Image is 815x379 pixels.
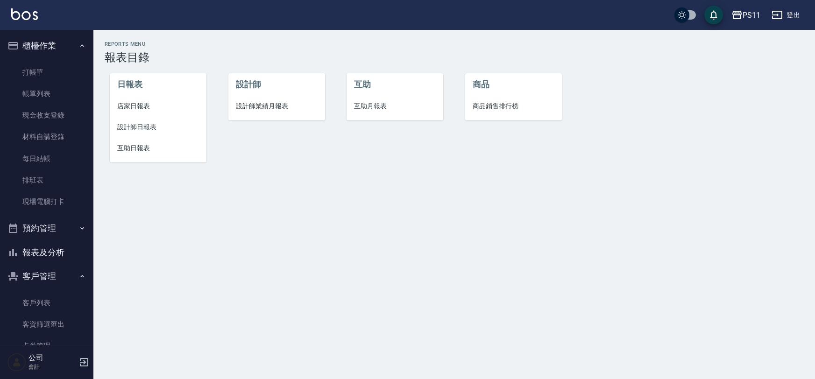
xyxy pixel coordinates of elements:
[465,73,562,96] li: 商品
[105,41,804,47] h2: Reports Menu
[4,34,90,58] button: 櫃檯作業
[728,6,764,25] button: PS11
[4,126,90,147] a: 材料自購登錄
[4,169,90,191] a: 排班表
[4,314,90,335] a: 客資篩選匯出
[347,73,443,96] li: 互助
[354,101,436,111] span: 互助月報表
[4,335,90,357] a: 卡券管理
[110,73,206,96] li: 日報表
[228,73,325,96] li: 設計師
[105,51,804,64] h3: 報表目錄
[4,216,90,240] button: 預約管理
[4,264,90,288] button: 客戶管理
[11,8,38,20] img: Logo
[4,240,90,265] button: 報表及分析
[117,122,199,132] span: 設計師日報表
[743,9,760,21] div: PS11
[117,101,199,111] span: 店家日報表
[110,138,206,159] a: 互助日報表
[347,96,443,117] a: 互助月報表
[28,353,76,363] h5: 公司
[7,353,26,372] img: Person
[465,96,562,117] a: 商品銷售排行榜
[28,363,76,371] p: 會計
[4,292,90,314] a: 客戶列表
[228,96,325,117] a: 設計師業績月報表
[117,143,199,153] span: 互助日報表
[4,83,90,105] a: 帳單列表
[4,105,90,126] a: 現金收支登錄
[110,117,206,138] a: 設計師日報表
[4,62,90,83] a: 打帳單
[4,148,90,169] a: 每日結帳
[473,101,554,111] span: 商品銷售排行榜
[110,96,206,117] a: 店家日報表
[236,101,318,111] span: 設計師業績月報表
[704,6,723,24] button: save
[4,191,90,212] a: 現場電腦打卡
[768,7,804,24] button: 登出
